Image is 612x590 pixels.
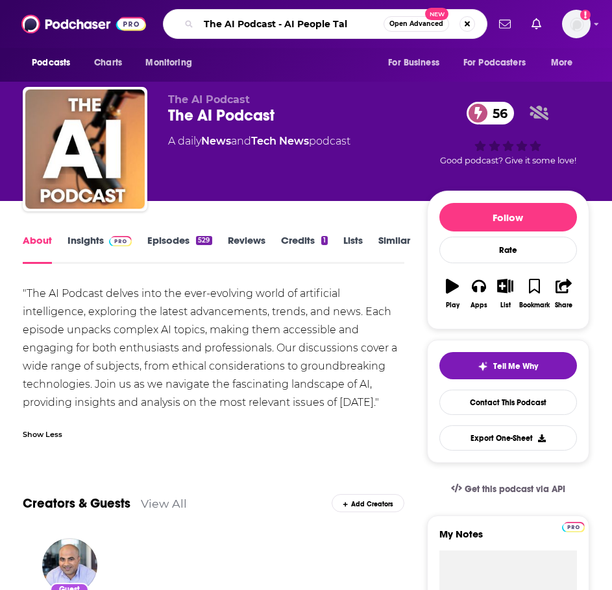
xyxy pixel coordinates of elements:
[67,234,132,264] a: InsightsPodchaser Pro
[439,390,577,415] a: Contact This Podcast
[163,9,487,39] div: Search podcasts, credits, & more...
[25,89,145,209] img: The AI Podcast
[519,270,550,317] button: Bookmark
[321,236,328,245] div: 1
[196,236,212,245] div: 529
[231,135,251,147] span: and
[109,236,132,246] img: Podchaser Pro
[343,234,363,264] a: Lists
[562,10,591,38] button: Show profile menu
[492,270,519,317] button: List
[251,135,309,147] a: Tech News
[562,10,591,38] img: User Profile
[439,203,577,231] button: Follow
[388,54,439,72] span: For Business
[550,270,577,317] button: Share
[23,285,404,412] div: "The AI Podcast delves into the ever-evolving world of artificial intelligence, exploring the lat...
[23,234,52,264] a: About
[378,234,410,264] a: Similar
[384,16,449,32] button: Open AdvancedNew
[439,425,577,451] button: Export One-Sheet
[439,237,577,263] div: Rate
[168,134,350,149] div: A daily podcast
[379,51,456,75] button: open menu
[86,51,130,75] a: Charts
[440,156,576,165] span: Good podcast? Give it some love!
[441,473,576,505] a: Get this podcast via API
[466,270,493,317] button: Apps
[562,520,585,532] a: Pro website
[465,484,565,495] span: Get this podcast via API
[555,301,572,309] div: Share
[201,135,231,147] a: News
[439,270,466,317] button: Play
[21,12,146,36] img: Podchaser - Follow, Share and Rate Podcasts
[446,301,459,309] div: Play
[471,301,487,309] div: Apps
[32,54,70,72] span: Podcasts
[542,51,589,75] button: open menu
[519,301,550,309] div: Bookmark
[145,54,191,72] span: Monitoring
[526,13,546,35] a: Show notifications dropdown
[94,54,122,72] span: Charts
[23,495,130,512] a: Creators & Guests
[427,93,589,174] div: 56Good podcast? Give it some love!
[199,14,384,34] input: Search podcasts, credits, & more...
[562,522,585,532] img: Podchaser Pro
[455,51,545,75] button: open menu
[389,21,443,27] span: Open Advanced
[147,234,212,264] a: Episodes529
[463,54,526,72] span: For Podcasters
[551,54,573,72] span: More
[493,361,538,372] span: Tell Me Why
[439,352,577,379] button: tell me why sparkleTell Me Why
[480,102,514,124] span: 56
[494,13,516,35] a: Show notifications dropdown
[332,494,404,512] div: Add Creators
[500,301,511,309] div: List
[467,102,514,124] a: 56
[562,10,591,38] span: Logged in as ILATeam
[281,234,328,264] a: Credits1
[168,93,250,106] span: The AI Podcast
[23,51,87,75] button: open menu
[136,51,208,75] button: open menu
[228,234,265,264] a: Reviews
[141,497,187,510] a: View All
[439,528,577,550] label: My Notes
[425,8,448,20] span: New
[478,361,488,372] img: tell me why sparkle
[580,10,591,20] svg: Add a profile image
